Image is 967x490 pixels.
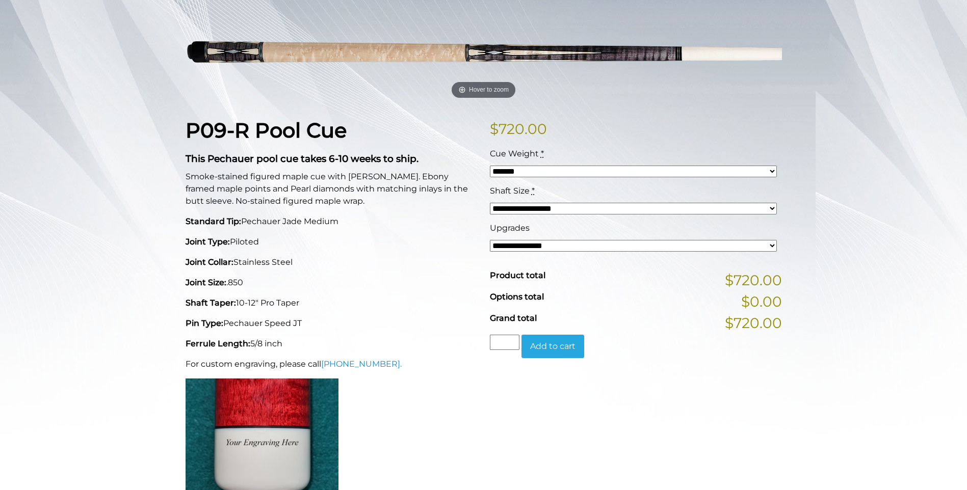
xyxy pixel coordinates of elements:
span: Grand total [490,313,537,323]
span: Product total [490,270,545,280]
strong: Joint Type: [186,237,230,247]
p: 5/8 inch [186,338,478,350]
p: Pechauer Speed JT [186,317,478,330]
p: Smoke-stained figured maple cue with [PERSON_NAME]. Ebony framed maple points and Pearl diamonds ... [186,171,478,207]
abbr: required [532,186,535,196]
p: .850 [186,277,478,289]
strong: Joint Collar: [186,257,233,267]
span: $0.00 [741,291,782,312]
input: Product quantity [490,335,519,350]
a: [PHONE_NUMBER]. [321,359,402,369]
abbr: required [541,149,544,158]
span: Upgrades [490,223,530,233]
p: Pechauer Jade Medium [186,215,478,228]
a: Hover to zoom [186,3,782,102]
p: Piloted [186,236,478,248]
strong: This Pechauer pool cue takes 6-10 weeks to ship. [186,153,419,165]
strong: P09-R Pool Cue [186,118,347,143]
span: $720.00 [725,312,782,334]
strong: Standard Tip: [186,216,241,226]
span: Options total [490,292,544,302]
button: Add to cart [521,335,584,358]
bdi: 720.00 [490,120,547,138]
p: For custom engraving, please call [186,358,478,370]
span: Cue Weight [490,149,539,158]
p: Stainless Steel [186,256,478,268]
span: $ [490,120,499,138]
strong: Joint Size: [186,278,226,287]
span: Shaft Size [490,186,530,196]
strong: Ferrule Length: [186,339,250,348]
strong: Pin Type: [186,318,223,328]
img: P09-R.png [186,3,782,102]
p: 10-12" Pro Taper [186,297,478,309]
strong: Shaft Taper: [186,298,236,308]
span: $720.00 [725,269,782,291]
